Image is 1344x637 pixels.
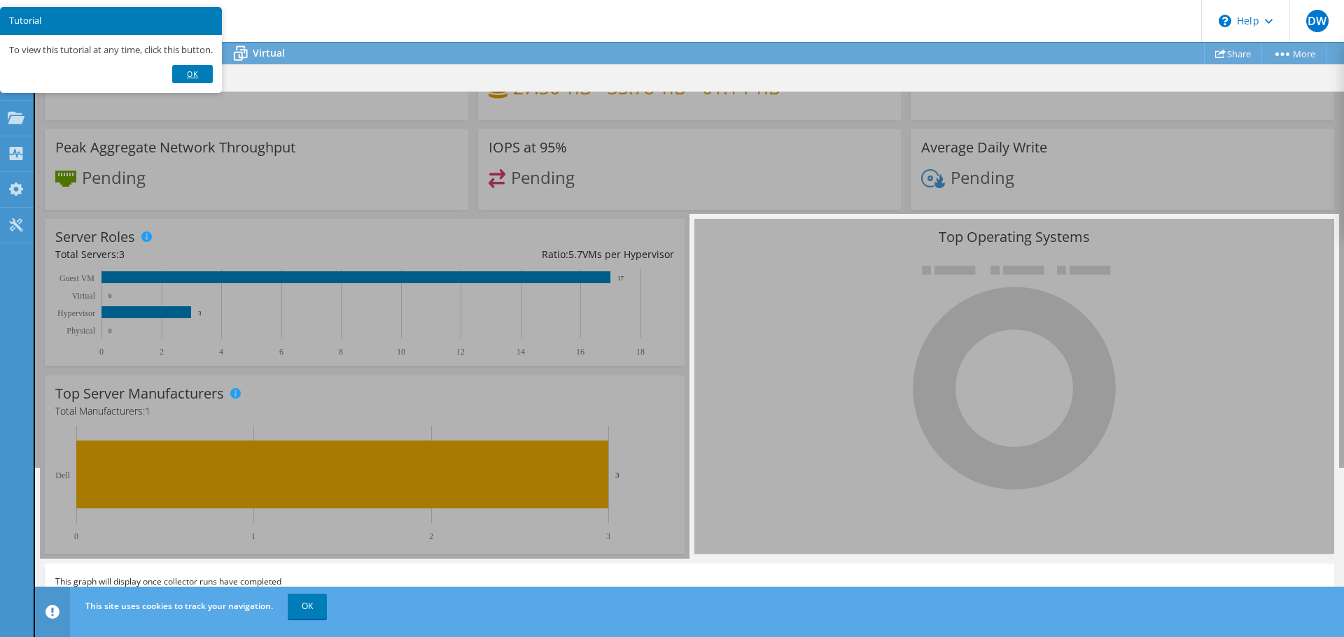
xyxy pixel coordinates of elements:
[9,16,213,25] h3: Tutorial
[9,44,213,56] p: To view this tutorial at any time, click this button.
[45,564,1334,600] div: This graph will display once collector runs have completed
[253,46,285,59] span: Virtual
[1261,43,1326,64] a: More
[288,594,327,619] a: OK
[1306,10,1329,32] span: DW
[85,600,273,612] span: This site uses cookies to track your navigation.
[1219,15,1231,27] svg: \n
[1204,43,1262,64] a: Share
[172,65,213,83] a: Ok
